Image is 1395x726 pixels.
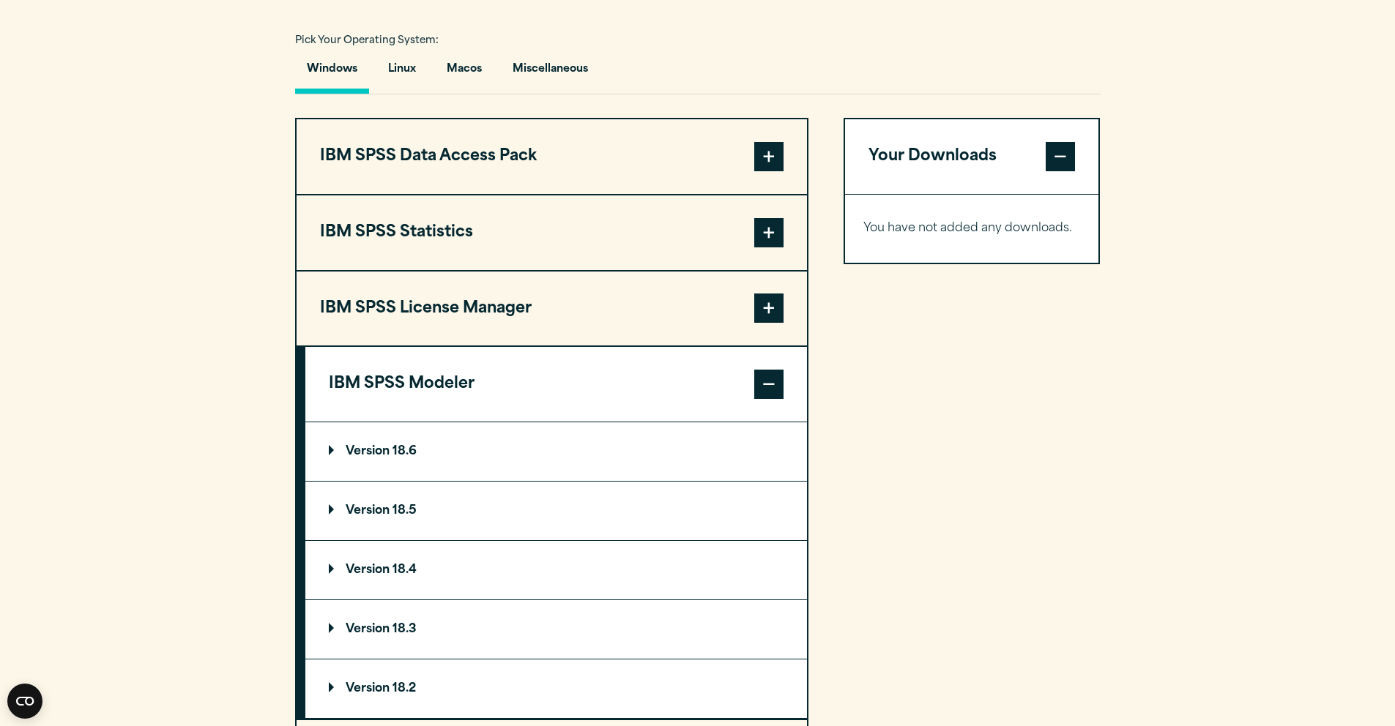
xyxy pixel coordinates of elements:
summary: Version 18.2 [305,659,807,718]
p: Version 18.2 [329,683,416,695]
button: Miscellaneous [501,52,600,94]
button: IBM SPSS License Manager [297,272,807,346]
p: Version 18.3 [329,624,417,635]
p: You have not added any downloads. [863,218,1081,239]
button: Open CMP widget [7,684,42,719]
div: Your Downloads [845,194,1099,263]
button: Linux [376,52,428,94]
summary: Version 18.6 [305,422,807,481]
summary: Version 18.4 [305,541,807,599]
div: IBM SPSS Modeler [305,422,807,719]
button: IBM SPSS Statistics [297,195,807,270]
p: Version 18.6 [329,446,417,457]
p: Version 18.4 [329,564,417,576]
button: Your Downloads [845,119,1099,194]
button: IBM SPSS Modeler [305,347,807,422]
button: Macos [435,52,494,94]
span: Pick Your Operating System: [295,36,439,45]
button: IBM SPSS Data Access Pack [297,119,807,194]
summary: Version 18.3 [305,600,807,659]
summary: Version 18.5 [305,482,807,540]
button: Windows [295,52,369,94]
p: Version 18.5 [329,505,417,517]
